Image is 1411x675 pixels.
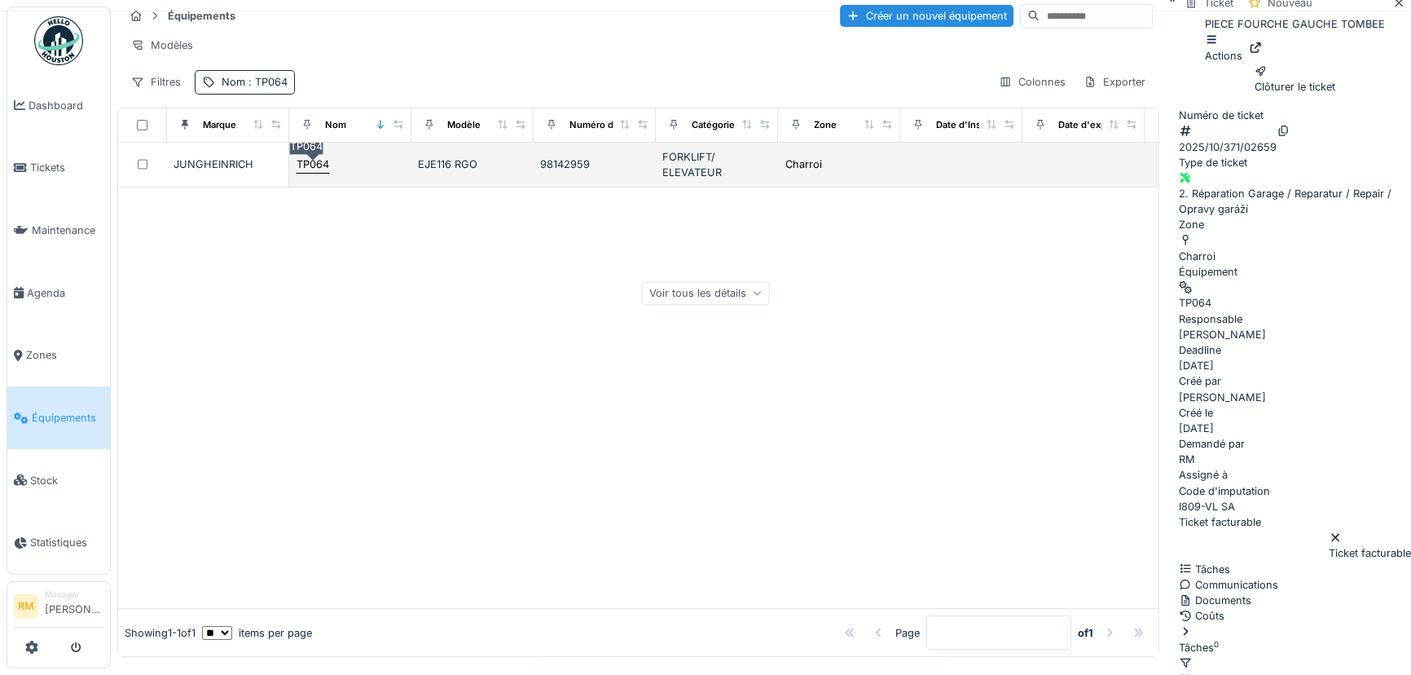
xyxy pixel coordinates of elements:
[1205,16,1385,64] div: PIECE FOURCHE GAUCHE TOMBEE
[7,137,110,200] a: Tickets
[7,74,110,137] a: Dashboard
[1205,32,1242,63] div: Actions
[289,138,323,155] div: TP064
[1179,593,1411,608] div: Documents
[1179,467,1411,483] div: Assigné à
[1179,405,1411,421] div: Créé le
[124,33,200,57] div: Modèles
[45,589,103,601] div: Manager
[30,473,103,488] span: Stock
[642,281,770,305] div: Voir tous les détails
[662,149,771,180] div: FORKLIFT/ ELEVATEUR
[174,157,282,172] div: JUNGHEINRICH
[447,118,481,132] div: Modèle
[1179,108,1411,123] div: Numéro de ticket
[222,74,288,90] div: Nom
[7,386,110,449] a: Équipements
[124,70,188,94] div: Filtres
[34,16,83,65] img: Badge_color-CXgf-gQk.svg
[7,199,110,262] a: Maintenance
[785,157,822,172] div: Charroi
[29,98,103,113] span: Dashboard
[7,324,110,387] a: Zones
[1179,373,1411,389] div: Créé par
[540,157,649,172] div: 98142959
[1179,311,1411,327] div: Responsable
[7,262,110,324] a: Agenda
[1179,483,1411,499] div: Code d'imputation
[1214,640,1219,649] sup: 0
[30,535,103,550] span: Statistiques
[1179,624,1411,655] div: Tâches
[418,157,527,172] div: EJE116 RGO
[936,118,1016,132] div: Date d'Installation
[45,589,103,624] li: [PERSON_NAME]
[245,76,288,88] span: : TP064
[569,118,644,132] div: Numéro de Série
[32,410,103,426] span: Équipements
[125,625,196,641] div: Showing 1 - 1 of 1
[1179,373,1411,404] div: [PERSON_NAME]
[1179,249,1215,264] div: Charroi
[1179,421,1214,436] div: [DATE]
[1179,514,1411,530] div: Ticket facturable
[1179,295,1211,311] div: TP064
[1179,358,1214,373] div: [DATE]
[14,589,103,628] a: RM Manager[PERSON_NAME]
[1058,118,1134,132] div: Date d'expiration
[297,157,329,172] div: TP064
[1179,186,1411,217] div: 2. Réparation Garage / Reparatur / Repair / Opravy garáží
[30,160,103,175] span: Tickets
[202,625,312,641] div: items per page
[1179,452,1195,467] div: RM
[1179,264,1411,280] div: Équipement
[7,512,110,575] a: Statistiques
[1179,608,1411,624] div: Coûts
[27,285,103,301] span: Agenda
[1329,545,1411,561] div: Ticket facturable
[1078,625,1093,641] strong: of 1
[692,118,805,132] div: Catégories d'équipement
[814,118,837,132] div: Zone
[7,449,110,512] a: Stock
[991,70,1073,94] div: Colonnes
[1179,139,1277,155] div: 2025/10/371/02659
[1179,436,1411,452] div: Demandé par
[1179,577,1411,593] div: Communications
[325,118,346,132] div: Nom
[26,347,103,363] span: Zones
[1179,311,1411,342] div: [PERSON_NAME]
[32,223,103,238] span: Maintenance
[1076,70,1153,94] div: Exporter
[203,118,236,132] div: Marque
[161,8,242,24] strong: Équipements
[895,625,920,641] div: Page
[1179,483,1411,514] div: I809-VL SA
[14,594,38,619] li: RM
[840,5,1013,27] div: Créer un nouvel équipement
[1179,342,1411,358] div: Deadline
[1179,155,1411,170] div: Type de ticket
[1179,217,1411,232] div: Zone
[1255,64,1335,95] div: Clôturer le ticket
[1179,562,1411,577] div: Tâches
